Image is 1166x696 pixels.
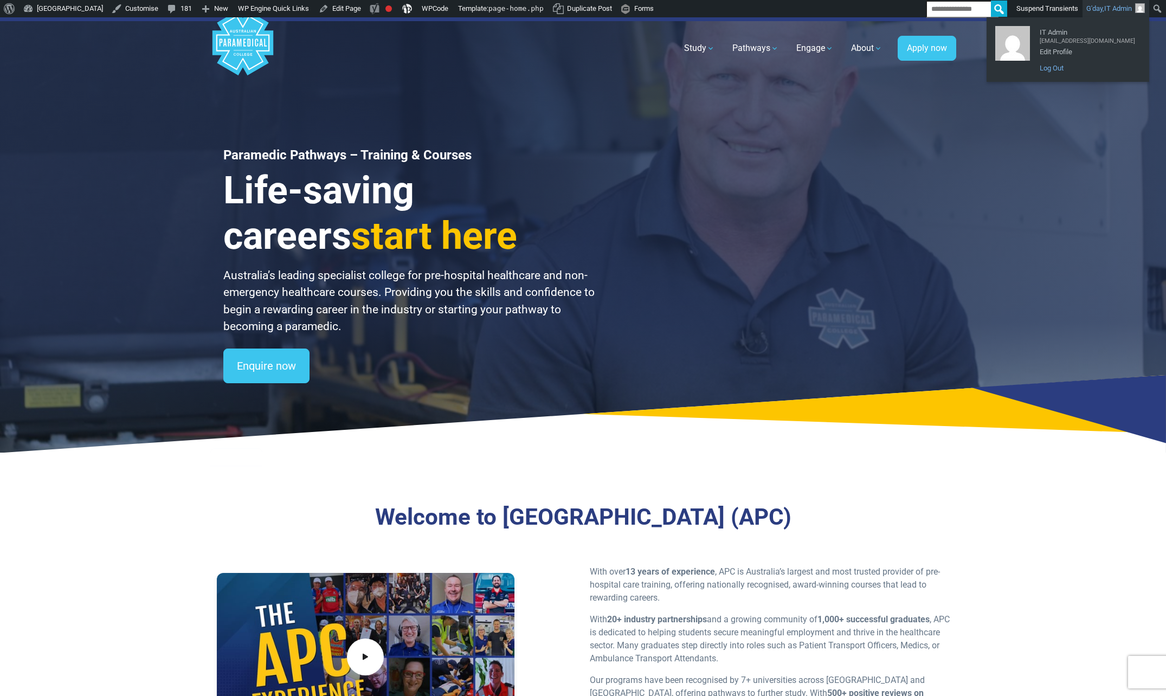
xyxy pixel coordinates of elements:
[210,21,275,76] a: Australian Paramedical College
[385,5,392,12] div: Focus keyphrase not set
[488,4,544,12] span: page-home.php
[223,147,596,163] h1: Paramedic Pathways – Training & Courses
[223,267,596,336] p: Australia’s leading specialist college for pre-hospital healthcare and non-emergency healthcare c...
[351,214,517,258] span: start here
[790,33,840,63] a: Engage
[1040,24,1135,34] span: IT Admin
[590,613,950,665] p: With and a growing community of , APC is dedicated to helping students secure meaningful employme...
[1104,4,1132,12] span: IT Admin
[987,17,1149,82] ul: G'day, IT Admin
[898,36,956,61] a: Apply now
[678,33,721,63] a: Study
[1034,61,1141,75] a: Log Out
[223,349,310,383] a: Enquire now
[726,33,785,63] a: Pathways
[607,614,707,624] strong: 20+ industry partnerships
[626,566,715,577] strong: 13 years of experience
[817,614,930,624] strong: 1,000+ successful graduates
[272,504,894,531] h3: Welcome to [GEOGRAPHIC_DATA] (APC)
[1040,34,1135,43] span: [EMAIL_ADDRESS][DOMAIN_NAME]
[590,565,950,604] p: With over , APC is Australia’s largest and most trusted provider of pre-hospital care training, o...
[223,167,596,259] h3: Life-saving careers
[845,33,889,63] a: About
[1040,43,1135,53] span: Edit Profile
